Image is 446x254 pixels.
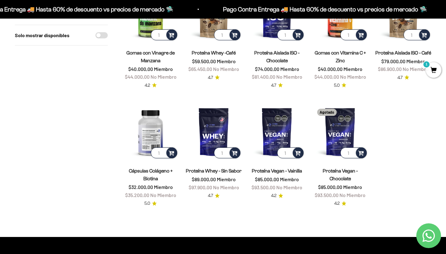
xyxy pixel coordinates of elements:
span: $89.000,00 [192,176,216,182]
span: 4.7 [271,82,276,89]
span: $93.500,00 [315,192,339,198]
span: $32.000,00 [129,184,153,190]
span: $85.000,00 [255,176,279,182]
a: Proteína Aislada ISO - Café [375,50,431,55]
span: Miembro [154,184,173,190]
a: 4.74.7 de 5.0 estrellas [397,74,409,81]
a: Cápsulas Colágeno + Biotina [129,168,173,181]
span: Miembro [343,184,362,190]
span: $93.500,00 [251,184,275,190]
span: 5.0 [144,200,150,207]
span: No Miembro [403,66,429,72]
span: No Miembro [276,74,302,80]
span: $97.900,00 [189,184,212,190]
span: $79.000,00 [381,58,405,64]
span: Miembro [217,176,236,182]
span: $35.200,00 [125,192,149,198]
span: No Miembro [276,184,302,190]
a: Proteína Vegan - Chocolate [323,168,358,181]
a: Proteína Whey - Sin Sabor [186,168,242,173]
span: 4.7 [208,192,213,199]
span: 4.2 [145,82,150,89]
span: $65.450,00 [188,66,212,72]
span: Miembro [217,58,236,64]
span: $44.000,00 [125,74,150,80]
span: $59.500,00 [192,58,216,64]
p: Pago Contra Entrega 🚚 Hasta 60% de descuento vs precios de mercado 🛸 [222,4,426,14]
span: No Miembro [340,74,366,80]
a: 4.74.7 de 5.0 estrellas [271,82,283,89]
a: 5.05.0 de 5.0 estrellas [334,82,346,89]
a: Gomas con Vitamina C + Zinc [315,50,366,63]
a: 4.24.2 de 5.0 estrellas [334,200,346,207]
span: No Miembro [213,184,239,190]
span: $86.900,00 [378,66,402,72]
span: 5.0 [334,82,340,89]
label: Solo mostrar disponibles [15,31,69,39]
span: No Miembro [213,66,239,72]
a: 5.05.0 de 5.0 estrellas [144,200,157,207]
a: Proteína Aislada ISO - Chocolate [254,50,300,63]
span: $40.000,00 [318,66,343,72]
a: Gomas con Vinagre de Manzana [126,50,175,63]
span: $85.000,00 [318,184,342,190]
span: 4.7 [397,74,403,81]
span: Miembro [343,66,362,72]
mark: 1 [423,61,430,68]
span: No Miembro [150,192,176,198]
span: 4.2 [271,192,277,199]
img: Cápsulas Colágeno + Biotina [123,104,178,160]
a: 4.74.7 de 5.0 estrellas [208,74,220,81]
span: Miembro [154,66,173,72]
a: 4.24.2 de 5.0 estrellas [271,192,283,199]
a: Proteína Vegan - Vainilla [252,168,302,173]
span: $74.000,00 [255,66,279,72]
a: 4.24.2 de 5.0 estrellas [145,82,157,89]
span: 4.2 [334,200,340,207]
a: 4.74.7 de 5.0 estrellas [208,192,220,199]
span: $81.400,00 [252,74,275,80]
span: Miembro [280,66,299,72]
span: $40.000,00 [128,66,153,72]
span: No Miembro [151,74,177,80]
a: 1 [426,67,441,74]
span: No Miembro [339,192,365,198]
a: Proteína Whey -Café [192,50,236,55]
span: $44.000,00 [314,74,339,80]
span: 4.7 [208,74,213,81]
span: Miembro [406,58,425,64]
span: Miembro [280,176,299,182]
